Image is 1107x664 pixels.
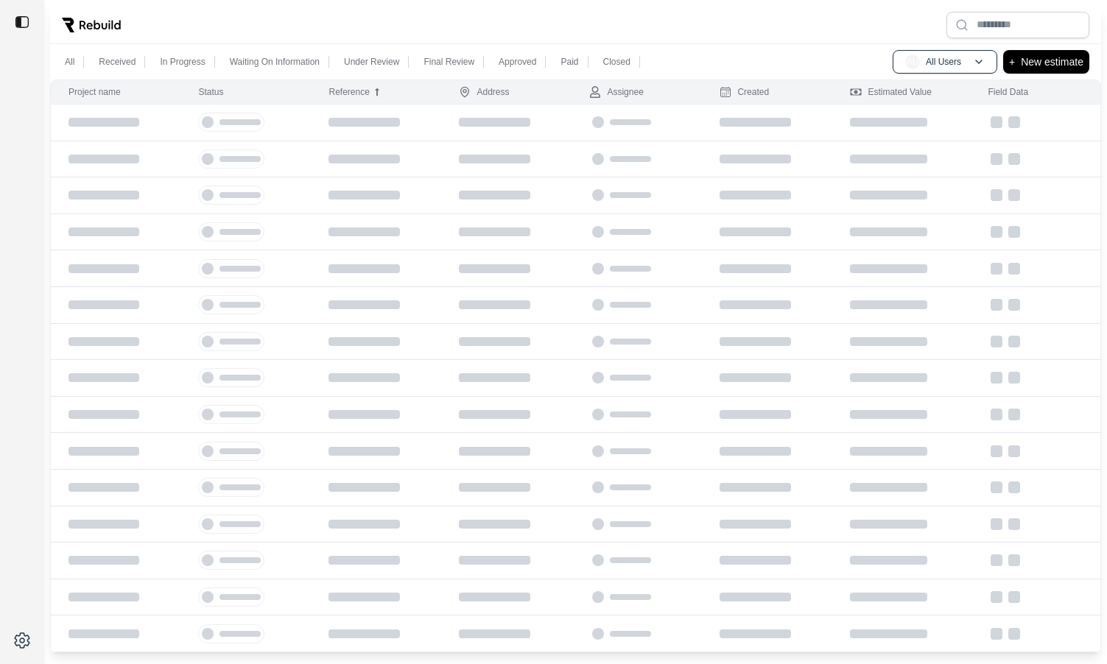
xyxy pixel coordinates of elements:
img: toggle sidebar [15,15,29,29]
div: Assignee [589,86,643,98]
p: Paid [560,56,578,68]
p: Closed [603,56,630,68]
button: +New estimate [1003,50,1089,74]
p: Final Review [424,56,474,68]
div: Reference [328,86,369,98]
div: Created [720,86,769,98]
p: Received [99,56,136,68]
p: Under Review [344,56,399,68]
p: Approved [499,56,536,68]
p: In Progress [160,56,205,68]
div: Project name [68,86,121,98]
div: Address [459,86,509,98]
p: Waiting On Information [230,56,320,68]
div: Field Data [988,86,1028,98]
p: + [1009,53,1015,71]
div: Status [198,86,223,98]
div: Estimated Value [850,86,932,98]
p: New estimate [1021,53,1083,71]
button: AUAll Users [893,50,997,74]
img: Rebuild [62,18,121,32]
p: All Users [926,56,961,68]
span: AU [905,54,920,69]
p: All [65,56,74,68]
